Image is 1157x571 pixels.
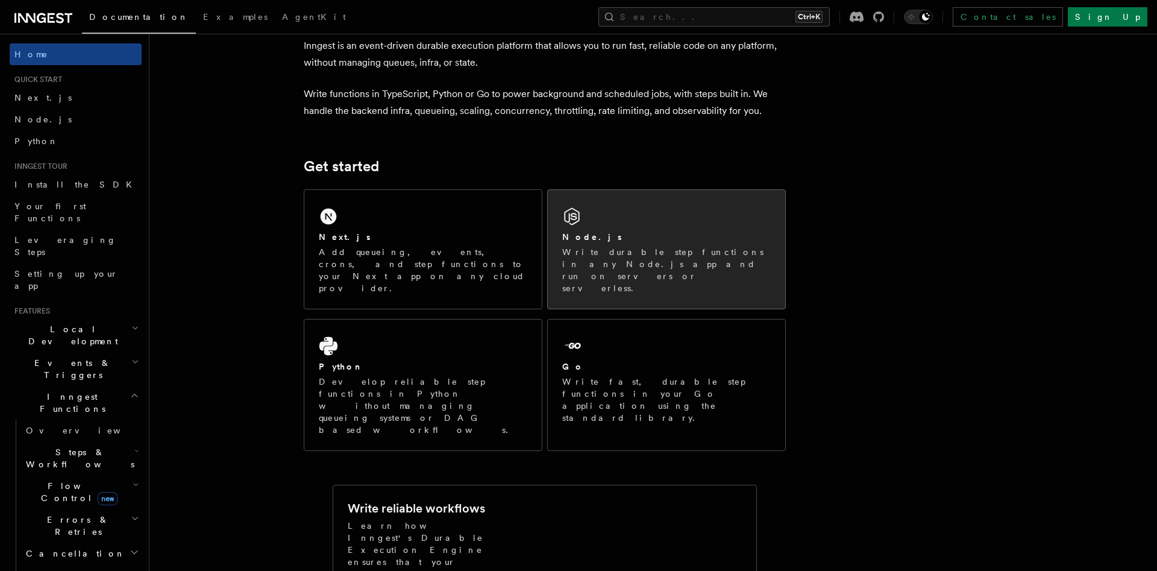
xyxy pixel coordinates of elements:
[319,231,371,243] h2: Next.js
[10,386,142,420] button: Inngest Functions
[14,201,86,223] span: Your first Functions
[21,441,142,475] button: Steps & Workflows
[904,10,933,24] button: Toggle dark mode
[10,174,142,195] a: Install the SDK
[319,361,363,373] h2: Python
[547,189,786,309] a: Node.jsWrite durable step functions in any Node.js app and run on servers or serverless.
[89,12,189,22] span: Documentation
[562,246,771,294] p: Write durable step functions in any Node.js app and run on servers or serverless.
[10,306,50,316] span: Features
[10,263,142,297] a: Setting up your app
[319,246,527,294] p: Add queueing, events, crons, and step functions to your Next app on any cloud provider.
[10,323,131,347] span: Local Development
[304,37,786,71] p: Inngest is an event-driven durable execution platform that allows you to run fast, reliable code ...
[21,446,134,470] span: Steps & Workflows
[10,130,142,152] a: Python
[14,48,48,60] span: Home
[10,357,131,381] span: Events & Triggers
[10,195,142,229] a: Your first Functions
[10,162,67,171] span: Inngest tour
[14,93,72,103] span: Next.js
[14,115,72,124] span: Node.js
[795,11,823,23] kbd: Ctrl+K
[203,12,268,22] span: Examples
[10,109,142,130] a: Node.js
[10,229,142,263] a: Leveraging Steps
[21,475,142,509] button: Flow Controlnew
[14,269,118,291] span: Setting up your app
[319,376,527,436] p: Develop reliable step functions in Python without managing queueing systems or DAG based workflows.
[21,514,131,538] span: Errors & Retries
[14,235,116,257] span: Leveraging Steps
[304,86,786,119] p: Write functions in TypeScript, Python or Go to power background and scheduled jobs, with steps bu...
[21,509,142,543] button: Errors & Retries
[10,352,142,386] button: Events & Triggers
[304,319,542,451] a: PythonDevelop reliable step functions in Python without managing queueing systems or DAG based wo...
[10,318,142,352] button: Local Development
[953,7,1063,27] a: Contact sales
[10,87,142,109] a: Next.js
[282,12,346,22] span: AgentKit
[275,4,353,33] a: AgentKit
[562,376,771,424] p: Write fast, durable step functions in your Go application using the standard library.
[21,480,133,504] span: Flow Control
[98,492,118,505] span: new
[304,189,542,309] a: Next.jsAdd queueing, events, crons, and step functions to your Next app on any cloud provider.
[26,426,150,435] span: Overview
[21,547,125,560] span: Cancellation
[1068,7,1147,27] a: Sign Up
[14,136,58,146] span: Python
[21,420,142,441] a: Overview
[21,543,142,564] button: Cancellation
[82,4,196,34] a: Documentation
[10,43,142,65] a: Home
[196,4,275,33] a: Examples
[304,158,379,175] a: Get started
[562,361,584,373] h2: Go
[14,180,139,189] span: Install the SDK
[562,231,622,243] h2: Node.js
[10,391,130,415] span: Inngest Functions
[10,75,62,84] span: Quick start
[547,319,786,451] a: GoWrite fast, durable step functions in your Go application using the standard library.
[598,7,830,27] button: Search...Ctrl+K
[348,500,485,517] h2: Write reliable workflows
